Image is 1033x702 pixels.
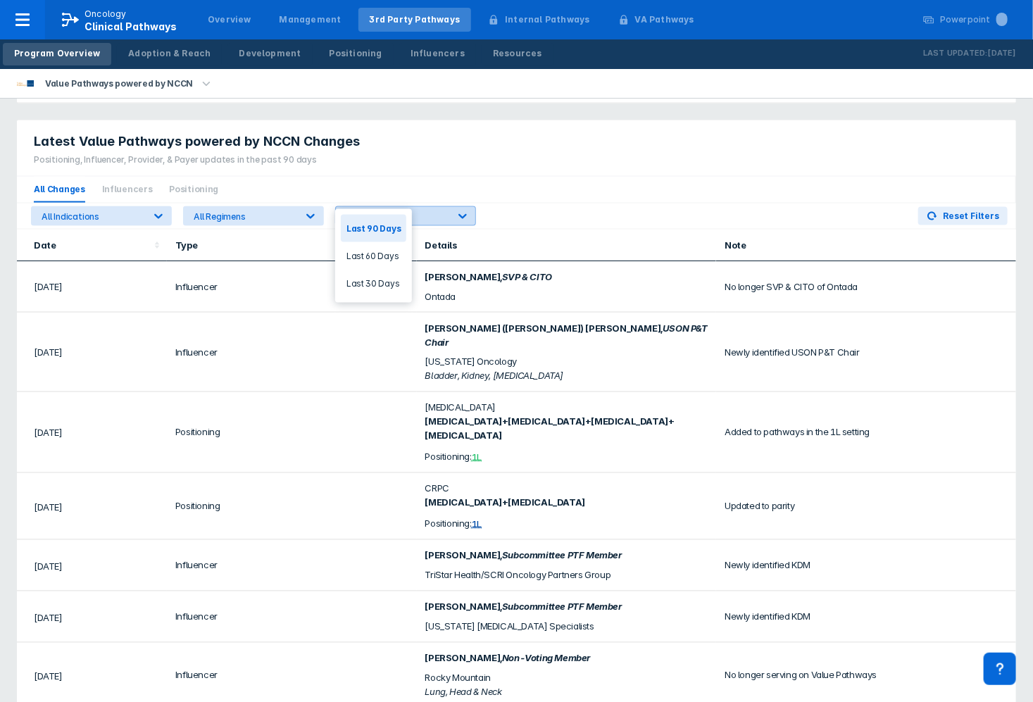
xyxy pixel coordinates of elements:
[358,8,472,32] a: 3rd Party Pathways
[34,347,63,358] span: [DATE]
[716,392,1016,473] td: Added to pathways in the 1L setting
[425,271,502,282] span: [PERSON_NAME] ,
[34,427,63,439] span: [DATE]
[117,43,222,65] a: Adoption & Reach
[425,497,585,508] b: [MEDICAL_DATA]+[MEDICAL_DATA]
[502,550,622,561] i: Subcommittee PTF Member
[175,239,400,251] div: Type
[34,670,63,682] span: [DATE]
[194,211,296,222] div: All Regimens
[399,43,476,65] a: Influencers
[239,47,301,60] div: Development
[940,13,1008,26] div: Powerpoint
[128,47,211,60] div: Adoption & Reach
[716,313,1016,392] td: Newly identified USON P&T Chair
[411,47,465,60] div: Influencers
[341,215,406,242] div: Last 90 Days
[167,473,417,540] td: Positioning
[725,239,999,251] div: Note
[716,591,1016,643] td: Newly identified KDM
[425,653,502,664] span: [PERSON_NAME] ,
[34,239,150,251] div: Date
[425,239,708,251] div: Details
[923,46,988,61] p: Last Updated:
[425,401,708,415] div: [MEDICAL_DATA]
[918,207,1008,225] button: Reset Filters
[280,13,342,26] div: Management
[716,261,1016,313] td: No longer SVP & CITO of Ontada
[472,518,482,529] div: 1L
[196,8,263,32] a: Overview
[425,416,675,441] b: [MEDICAL_DATA]+[MEDICAL_DATA]+[MEDICAL_DATA]+[MEDICAL_DATA]
[425,518,472,529] span: Positioning:
[34,282,63,293] span: [DATE]
[34,612,63,623] span: [DATE]
[84,8,127,20] p: Oncology
[425,322,708,348] i: USON P&T Chair
[425,620,708,634] div: [US_STATE] [MEDICAL_DATA] Specialists
[167,540,417,591] td: Influencer
[425,601,502,613] span: [PERSON_NAME] ,
[425,322,663,334] span: [PERSON_NAME] ([PERSON_NAME]) [PERSON_NAME] ,
[425,671,708,685] div: Rocky Mountain
[425,687,502,698] i: Lung, Head & Neck
[716,540,1016,591] td: Newly identified KDM
[167,591,417,643] td: Influencer
[34,501,63,513] span: [DATE]
[34,153,360,166] div: Positioning, Influencer, Provider, & Payer updates in the past 90 days
[635,13,694,26] div: VA Pathways
[502,271,552,282] i: SVP & CITO
[167,392,417,473] td: Positioning
[167,261,417,313] td: Influencer
[341,270,406,297] div: Last 30 Days
[502,601,622,613] i: Subcommittee PTF Member
[944,210,999,222] span: Reset Filters
[425,370,564,382] i: Bladder, Kidney, [MEDICAL_DATA]
[84,20,177,32] span: Clinical Pathways
[716,473,1016,540] td: Updated to parity
[425,482,708,496] div: CRPC
[3,43,111,65] a: Program Overview
[472,451,482,463] div: 1L
[984,653,1016,685] div: Contact Support
[14,47,100,60] div: Program Overview
[425,451,472,462] span: Positioning:
[370,13,461,26] div: 3rd Party Pathways
[268,8,353,32] a: Management
[102,177,153,203] span: Influencers
[425,289,708,303] div: Ontada
[482,43,553,65] a: Resources
[34,177,85,203] span: All Changes
[502,653,590,664] i: Non-Voting Member
[330,47,382,60] div: Positioning
[988,46,1016,61] p: [DATE]
[34,560,63,572] span: [DATE]
[208,13,251,26] div: Overview
[42,211,144,222] div: All Indications
[425,355,708,369] div: [US_STATE] Oncology
[34,133,360,150] span: Latest Value Pathways powered by NCCN Changes
[227,43,312,65] a: Development
[318,43,394,65] a: Positioning
[17,80,34,87] img: value-pathways-nccn
[425,568,708,582] div: TriStar Health/SCRI Oncology Partners Group
[169,177,218,203] span: Positioning
[39,74,199,94] div: Value Pathways powered by NCCN
[493,47,542,60] div: Resources
[341,242,406,270] div: Last 60 Days
[425,550,502,561] span: [PERSON_NAME] ,
[167,313,417,392] td: Influencer
[505,13,589,26] div: Internal Pathways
